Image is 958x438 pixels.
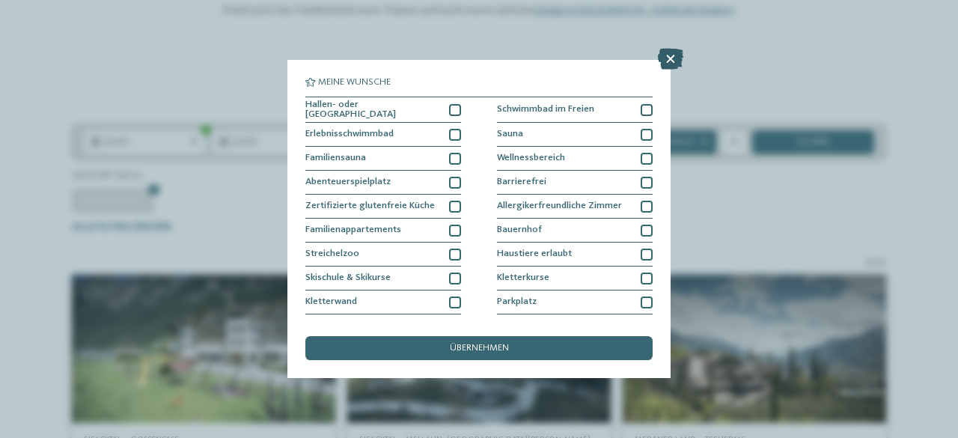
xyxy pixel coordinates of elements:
span: Skischule & Skikurse [305,273,391,283]
span: Kletterwand [305,297,357,307]
span: Familienappartements [305,225,401,235]
span: Erlebnisschwimmbad [305,130,394,139]
span: Allergikerfreundliche Zimmer [497,201,622,211]
span: Zertifizierte glutenfreie Küche [305,201,435,211]
span: Meine Wünsche [318,78,391,88]
span: Kletterkurse [497,273,549,283]
span: übernehmen [450,344,509,353]
span: Abenteuerspielplatz [305,177,391,187]
span: Haustiere erlaubt [497,249,572,259]
span: Wellnessbereich [497,153,565,163]
span: Sauna [497,130,523,139]
span: Bauernhof [497,225,542,235]
span: Barrierefrei [497,177,546,187]
span: Parkplatz [497,297,537,307]
span: Schwimmbad im Freien [497,105,594,115]
span: Streichelzoo [305,249,359,259]
span: Hallen- oder [GEOGRAPHIC_DATA] [305,100,440,120]
span: Familiensauna [305,153,366,163]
